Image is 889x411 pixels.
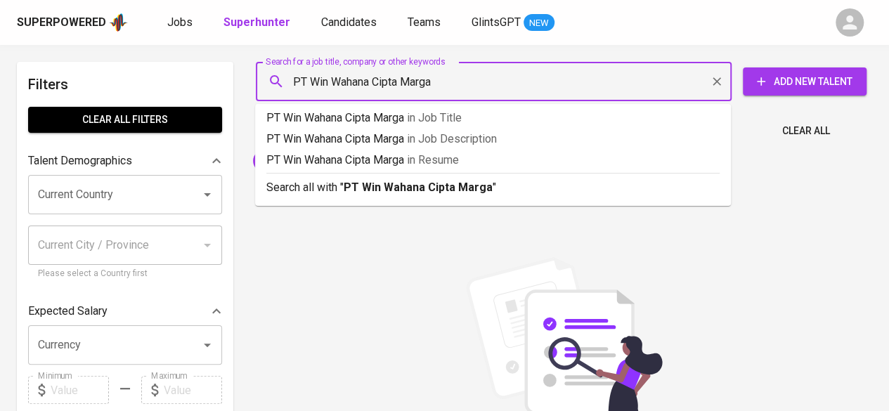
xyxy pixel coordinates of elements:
[17,12,128,33] a: Superpoweredapp logo
[408,15,441,29] span: Teams
[344,181,493,194] b: PT Win Wahana Cipta Marga
[782,122,830,140] span: Clear All
[38,267,212,281] p: Please select a Country first
[266,110,720,126] p: PT Win Wahana Cipta Marga
[28,73,222,96] h6: Filters
[266,152,720,169] p: PT Win Wahana Cipta Marga
[472,14,554,32] a: GlintsGPT NEW
[266,131,720,148] p: PT Win Wahana Cipta Marga
[777,118,836,144] button: Clear All
[407,132,497,145] span: in Job Description
[223,15,290,29] b: Superhunter
[197,185,217,204] button: Open
[754,73,855,91] span: Add New Talent
[28,152,132,169] p: Talent Demographics
[223,14,293,32] a: Superhunter
[407,153,459,167] span: in Resume
[167,14,195,32] a: Jobs
[17,15,106,31] div: Superpowered
[197,335,217,355] button: Open
[266,179,720,196] p: Search all with " "
[253,154,423,167] span: Job Title : PT Win Wahana Cipta Marga
[321,15,377,29] span: Candidates
[39,111,211,129] span: Clear All filters
[472,15,521,29] span: GlintsGPT
[28,107,222,133] button: Clear All filters
[707,72,727,91] button: Clear
[743,67,867,96] button: Add New Talent
[51,376,109,404] input: Value
[167,15,193,29] span: Jobs
[28,303,108,320] p: Expected Salary
[253,150,438,172] div: Job Title: PT Win Wahana Cipta Marga
[28,147,222,175] div: Talent Demographics
[109,12,128,33] img: app logo
[164,376,222,404] input: Value
[407,111,462,124] span: in Job Title
[28,297,222,325] div: Expected Salary
[524,16,554,30] span: NEW
[408,14,443,32] a: Teams
[321,14,379,32] a: Candidates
